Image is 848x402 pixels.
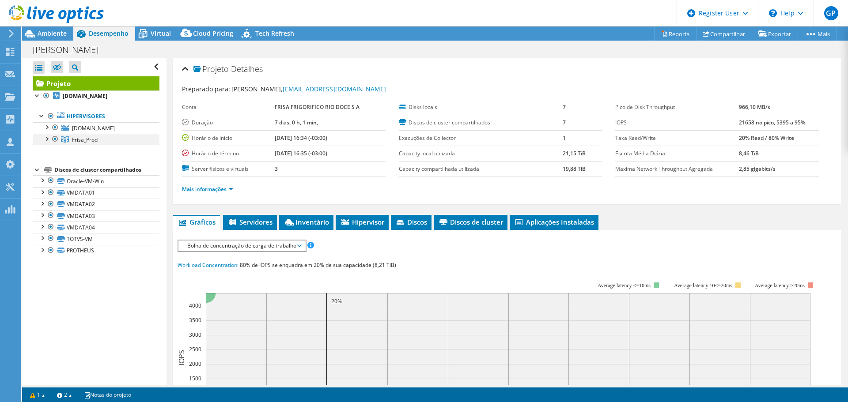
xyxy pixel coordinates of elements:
svg: \n [769,9,777,17]
b: 2,85 gigabits/s [739,165,776,173]
span: [DOMAIN_NAME] [72,124,115,132]
b: [DATE] 16:34 (-03:00) [275,134,327,142]
a: Oracle-VM-Win [33,175,159,187]
text: 3500 [189,316,201,324]
div: Discos de cluster compartilhados [54,165,159,175]
a: [DOMAIN_NAME] [33,122,159,134]
tspan: Average latency 10<=20ms [674,282,732,289]
text: 3000 [189,331,201,338]
a: Exportar [752,27,798,41]
a: Frisa_Prod [33,134,159,145]
span: Desempenho [89,29,129,38]
span: [PERSON_NAME], [231,85,386,93]
a: VMDATA04 [33,222,159,233]
a: Projeto [33,76,159,90]
span: Virtual [151,29,171,38]
span: Detalhes [231,64,263,74]
span: Gráficos [178,218,216,226]
a: Mais informações [182,185,233,193]
span: Bolha de concentração de carga de trabalho [183,240,301,251]
label: Discos de cluster compartilhados [399,118,563,127]
span: Frisa_Prod [72,136,98,143]
b: 1 [563,134,566,142]
a: [EMAIL_ADDRESS][DOMAIN_NAME] [283,85,386,93]
text: IOPS [177,350,186,365]
a: VMDATA02 [33,199,159,210]
a: Hipervisores [33,111,159,122]
label: Duração [182,118,275,127]
a: Mais [798,27,837,41]
span: 80% de IOPS se enquadra em 20% de sua capacidade (8,21 TiB) [240,261,396,269]
span: Discos [395,218,427,226]
span: Workload Concentration: [178,261,238,269]
b: 7 dias, 0 h, 1 min, [275,119,318,126]
a: VMDATA03 [33,210,159,222]
span: Tech Refresh [255,29,294,38]
label: Taxa Read/Write [615,134,738,143]
b: 966,10 MB/s [739,103,770,111]
label: Horário de início [182,134,275,143]
b: 21658 no pico, 5395 a 95% [739,119,805,126]
h1: [PERSON_NAME] [29,45,112,55]
span: Ambiente [38,29,67,38]
a: VMDATA01 [33,187,159,199]
span: Hipervisor [340,218,384,226]
text: 1500 [189,375,201,382]
a: 2 [51,389,78,400]
text: 2500 [189,346,201,353]
b: 7 [563,103,566,111]
span: Discos de cluster [438,218,503,226]
a: Reports [654,27,697,41]
span: GP [824,6,838,20]
label: Capacity local utilizada [399,149,563,158]
b: 8,46 TiB [739,150,759,157]
b: [DATE] 16:35 (-03:00) [275,150,327,157]
tspan: Average latency <=10ms [598,282,651,289]
text: 2000 [189,360,201,368]
label: Maxima Network Throughput Agregada [615,165,738,173]
label: Pico de Disk Throughput [615,103,738,112]
span: Servidores [227,218,273,226]
b: 19,88 TiB [563,165,586,173]
b: [DOMAIN_NAME] [63,92,107,100]
label: Horário de término [182,149,275,158]
label: Conta [182,103,275,112]
span: Inventário [284,218,329,226]
label: Preparado para: [182,85,230,93]
label: Server físicos e virtuais [182,165,275,173]
label: Execuções de Collector [399,134,563,143]
span: Aplicações Instaladas [514,218,594,226]
text: 20% [331,297,342,305]
b: FRISA FRIGORIFICO RIO DOCE S A [275,103,360,111]
b: 3 [275,165,278,173]
label: Disks locais [399,103,563,112]
a: PROTHEUS [33,245,159,256]
label: IOPS [615,118,738,127]
b: 21,15 TiB [563,150,586,157]
a: Notas do projeto [78,389,137,400]
text: 4000 [189,302,201,309]
b: 20% Read / 80% Write [739,134,794,142]
text: Average latency >20ms [755,282,805,289]
span: Cloud Pricing [193,29,233,38]
a: 1 [24,389,51,400]
label: Capacity compartilhada utilizada [399,165,563,173]
label: Escrita Média Diária [615,149,738,158]
span: Projeto [193,65,229,74]
a: Compartilhar [696,27,752,41]
a: TOTVS-VM [33,233,159,244]
a: [DOMAIN_NAME] [33,90,159,102]
b: 7 [563,119,566,126]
